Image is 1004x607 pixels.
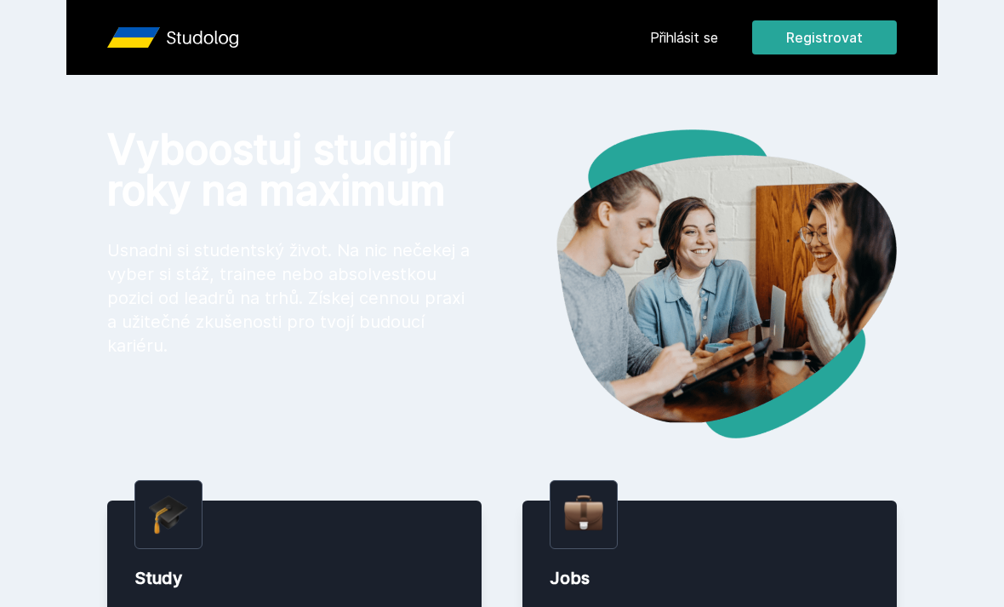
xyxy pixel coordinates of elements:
[134,566,454,590] div: Study
[564,491,603,535] img: briefcase.png
[502,129,897,438] img: hero.png
[550,566,870,590] div: Jobs
[107,129,475,211] h1: Vyboostuj studijní roky na maximum
[752,20,897,54] button: Registrovat
[107,238,475,358] p: Usnadni si studentský život. Na nic nečekej a vyber si stáž, trainee nebo absolvestkou pozici od ...
[650,27,718,48] a: Přihlásit se
[149,495,188,535] img: graduation-cap.png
